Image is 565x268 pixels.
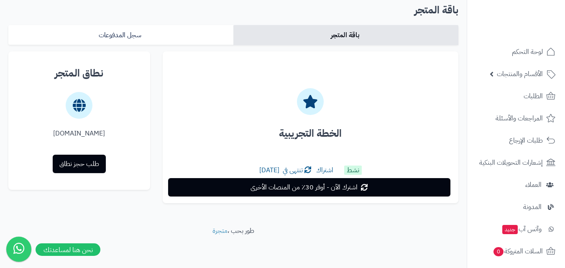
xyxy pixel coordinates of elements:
[512,46,543,58] span: لوحة التحكم
[169,125,452,142] h4: الخطة التجريبية
[53,155,106,173] a: طلب حجز نطاق
[15,129,143,138] div: [DOMAIN_NAME]
[344,166,362,175] label: نشط
[479,157,543,168] span: إشعارات التحويلات البنكية
[212,226,228,236] a: متجرة
[508,23,557,41] img: logo-2.png
[472,130,560,151] a: طلبات الإرجاع
[472,42,560,62] a: لوحة التحكم
[472,153,560,173] a: إشعارات التحويلات البنكية
[523,201,542,213] span: المدونة
[316,165,333,175] span: اشتراك
[8,2,458,19] h2: باقة المتجر
[472,175,560,195] a: العملاء
[496,112,543,124] span: المراجعات والأسئلة
[472,108,560,128] a: المراجعات والأسئلة
[524,90,543,102] span: الطلبات
[233,25,458,45] a: باقة المتجر
[168,178,450,197] a: اشترك الآن - أوفر 30٪ من المنصات الأخرى
[472,219,560,239] a: وآتس آبجديد
[493,245,543,257] span: السلات المتروكة
[8,25,233,45] a: سجل المدفوعات
[472,241,560,261] a: السلات المتروكة0
[472,197,560,217] a: المدونة
[502,225,518,234] span: جديد
[259,165,303,175] span: تنتهى في [DATE]
[525,179,542,191] span: العملاء
[472,86,560,106] a: الطلبات
[509,135,543,146] span: طلبات الإرجاع
[497,68,543,80] span: الأقسام والمنتجات
[251,182,358,192] span: اشترك الآن - أوفر 30٪ من المنصات الأخرى
[501,223,542,235] span: وآتس آب
[15,65,143,82] h4: نطاق المتجر
[493,247,504,256] span: 0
